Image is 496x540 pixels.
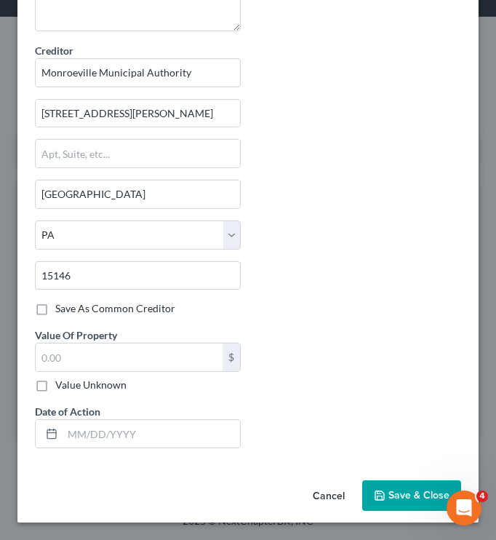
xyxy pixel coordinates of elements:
[447,491,481,525] iframe: Intercom live chat
[36,344,223,371] input: 0.00
[35,327,117,343] label: Value Of Property
[55,378,127,392] label: Value Unknown
[223,344,240,371] div: $
[362,480,461,511] button: Save & Close
[36,140,240,167] input: Apt, Suite, etc...
[35,44,73,57] span: Creditor
[388,489,449,501] span: Save & Close
[55,301,175,316] label: Save As Common Creditor
[36,180,240,208] input: Enter city...
[35,261,241,290] input: Enter zip...
[35,58,241,87] input: Search creditor by name...
[36,100,240,127] input: Enter address...
[476,491,488,502] span: 4
[301,482,356,511] button: Cancel
[35,404,100,419] label: Date of Action
[63,420,240,448] input: MM/DD/YYYY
